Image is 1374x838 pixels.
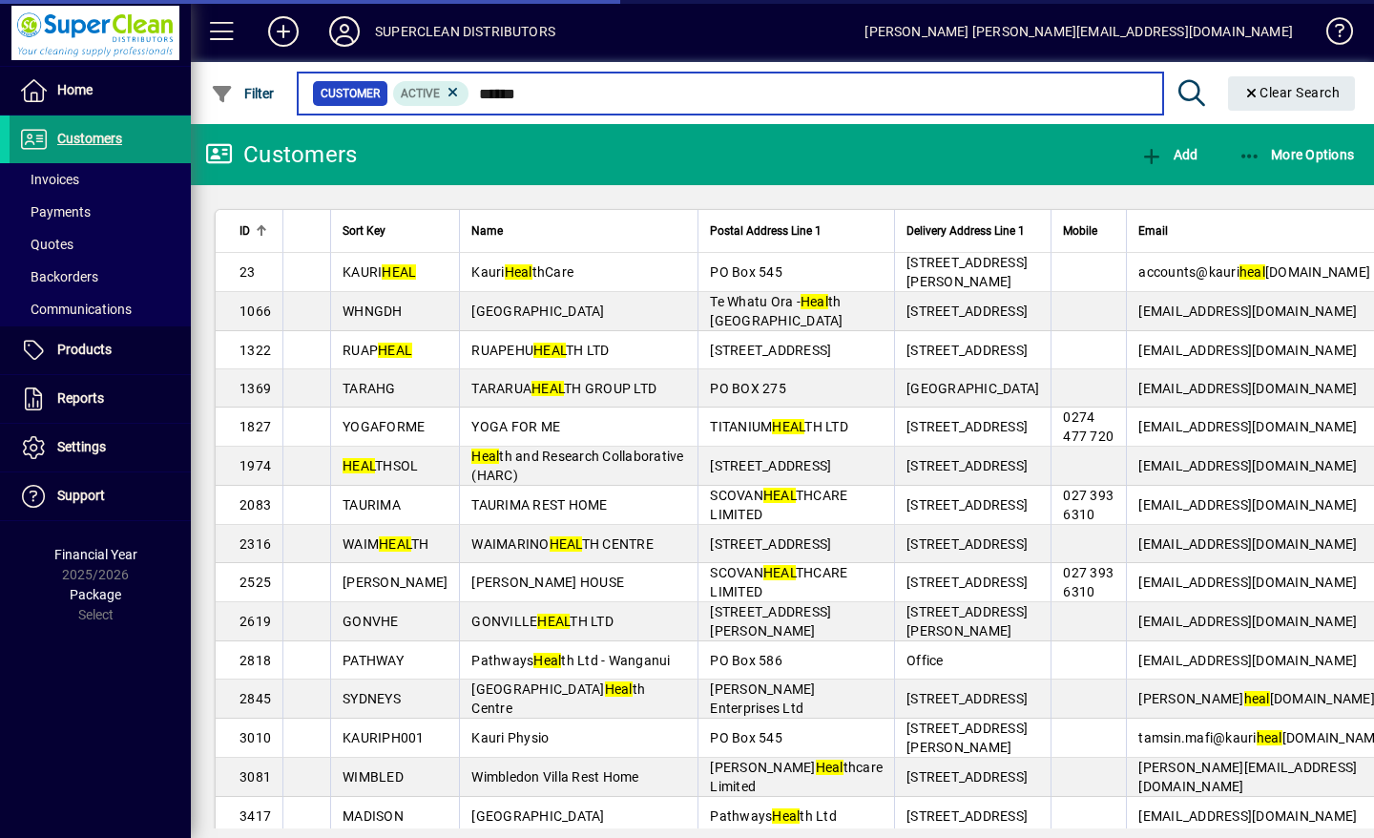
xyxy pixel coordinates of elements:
span: 1827 [239,419,271,434]
span: [EMAIL_ADDRESS][DOMAIN_NAME] [1138,575,1357,590]
span: [STREET_ADDRESS] [906,458,1028,473]
span: [PERSON_NAME][EMAIL_ADDRESS][DOMAIN_NAME] [1138,760,1357,794]
a: Backorders [10,261,191,293]
span: 027 393 6310 [1063,488,1114,522]
em: HEAL [533,343,566,358]
mat-chip: Activation Status: Active [393,81,469,106]
span: Customers [57,131,122,146]
span: MADISON [343,808,404,824]
span: TARAHG [343,381,396,396]
span: Email [1138,220,1168,241]
span: [STREET_ADDRESS] [906,304,1028,319]
span: 3417 [239,808,271,824]
span: Postal Address Line 1 [710,220,822,241]
em: Heal [505,264,532,280]
em: HEAL [763,488,796,503]
span: [STREET_ADDRESS] [906,769,1028,785]
button: Filter [206,76,280,111]
span: [PERSON_NAME] HOUSE [471,575,624,590]
span: 2316 [239,536,271,552]
span: 1369 [239,381,271,396]
span: 027 393 6310 [1063,565,1114,599]
span: SCOVAN THCARE LIMITED [710,488,847,522]
em: HEAL [772,419,804,434]
em: HEAL [379,536,411,552]
a: Communications [10,293,191,325]
span: Kauri thCare [471,264,573,280]
button: Profile [314,14,375,49]
span: Financial Year [54,547,137,562]
span: [STREET_ADDRESS][PERSON_NAME] [906,604,1028,639]
a: Invoices [10,163,191,196]
span: Reports [57,390,104,406]
span: [PERSON_NAME] thcare Limited [710,760,883,794]
span: RUAP [343,343,412,358]
span: GONVHE [343,614,399,629]
span: [STREET_ADDRESS] [710,458,831,473]
span: YOGA FOR ME [471,419,560,434]
span: ID [239,220,250,241]
span: [EMAIL_ADDRESS][DOMAIN_NAME] [1138,381,1357,396]
span: PO Box 586 [710,653,782,668]
span: accounts@kauri [DOMAIN_NAME] [1138,264,1370,280]
span: PATHWAY [343,653,404,668]
span: [GEOGRAPHIC_DATA] [471,304,604,319]
em: Heal [816,760,843,775]
span: [STREET_ADDRESS] [906,419,1028,434]
em: HEAL [382,264,416,280]
span: 3010 [239,730,271,745]
span: Name [471,220,503,241]
span: Filter [211,86,275,101]
span: Support [57,488,105,503]
a: Payments [10,196,191,228]
div: Mobile [1063,220,1114,241]
span: YOGAFORME [343,419,425,434]
div: SUPERCLEAN DISTRIBUTORS [375,16,555,47]
em: Heal [801,294,828,309]
span: PO BOX 275 [710,381,786,396]
span: Invoices [19,172,79,187]
a: Products [10,326,191,374]
span: 0274 477 720 [1063,409,1114,444]
span: THSOL [343,458,418,473]
em: HEAL [531,381,564,396]
span: [EMAIL_ADDRESS][DOMAIN_NAME] [1138,343,1357,358]
span: Quotes [19,237,73,252]
em: heal [1244,691,1270,706]
span: 23 [239,264,256,280]
span: [STREET_ADDRESS] [906,343,1028,358]
span: RUAPEHU TH LTD [471,343,609,358]
a: Knowledge Base [1312,4,1350,66]
span: [GEOGRAPHIC_DATA] [906,381,1039,396]
span: [EMAIL_ADDRESS][DOMAIN_NAME] [1138,536,1357,552]
span: Backorders [19,269,98,284]
span: Products [57,342,112,357]
span: 2525 [239,575,271,590]
span: [STREET_ADDRESS][PERSON_NAME] [906,255,1028,289]
span: More Options [1239,147,1355,162]
span: [EMAIL_ADDRESS][DOMAIN_NAME] [1138,419,1357,434]
span: WHNGDH [343,304,403,319]
em: Heal [533,653,561,668]
span: TAURIMA [343,497,401,513]
span: [EMAIL_ADDRESS][DOMAIN_NAME] [1138,458,1357,473]
span: 2845 [239,691,271,706]
span: [GEOGRAPHIC_DATA] [471,808,604,824]
em: Heal [471,449,499,464]
span: Home [57,82,93,97]
span: WAIMARINO TH CENTRE [471,536,654,552]
span: PO Box 545 [710,730,782,745]
span: Clear Search [1243,85,1341,100]
span: Pathways th Ltd - Wanganui [471,653,670,668]
em: HEAL [550,536,582,552]
span: Package [70,587,121,602]
span: Kauri Physio [471,730,549,745]
span: Active [401,87,440,100]
a: Quotes [10,228,191,261]
div: ID [239,220,271,241]
span: [EMAIL_ADDRESS][DOMAIN_NAME] [1138,653,1357,668]
span: GONVILLE TH LTD [471,614,614,629]
span: 1066 [239,304,271,319]
span: [EMAIL_ADDRESS][DOMAIN_NAME] [1138,808,1357,824]
div: Customers [205,139,357,170]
